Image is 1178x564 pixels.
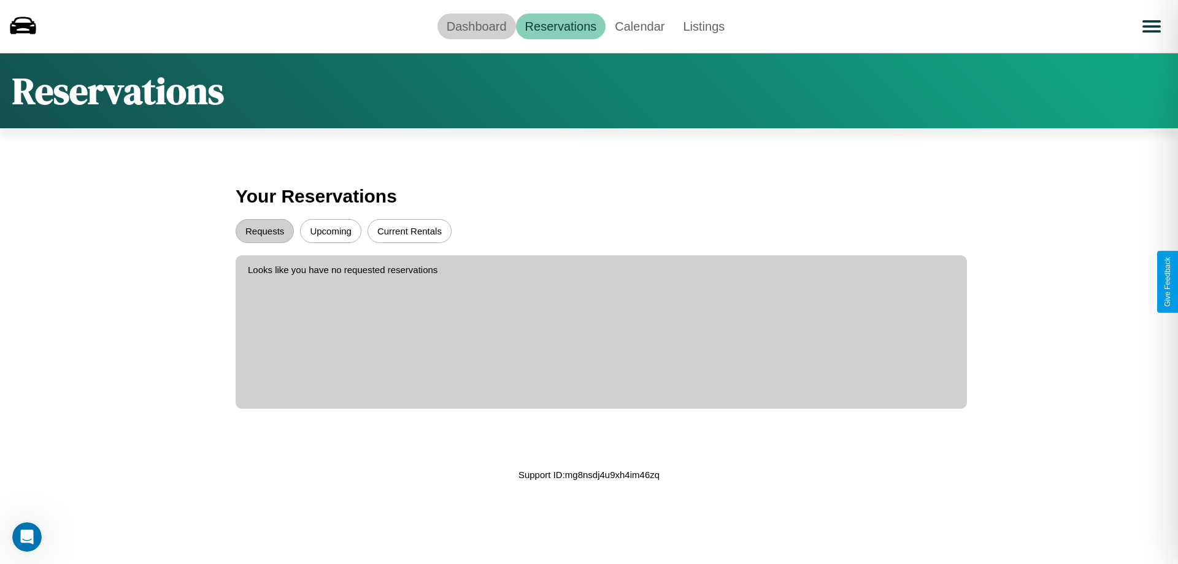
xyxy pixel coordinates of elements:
[1134,9,1169,44] button: Open menu
[437,14,516,39] a: Dashboard
[300,219,361,243] button: Upcoming
[236,219,294,243] button: Requests
[236,180,942,213] h3: Your Reservations
[12,66,224,116] h1: Reservations
[674,14,734,39] a: Listings
[248,261,955,278] p: Looks like you have no requested reservations
[606,14,674,39] a: Calendar
[1163,257,1172,307] div: Give Feedback
[518,466,660,483] p: Support ID: mg8nsdj4u9xh4im46zq
[12,522,42,552] iframe: Intercom live chat
[516,14,606,39] a: Reservations
[368,219,452,243] button: Current Rentals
